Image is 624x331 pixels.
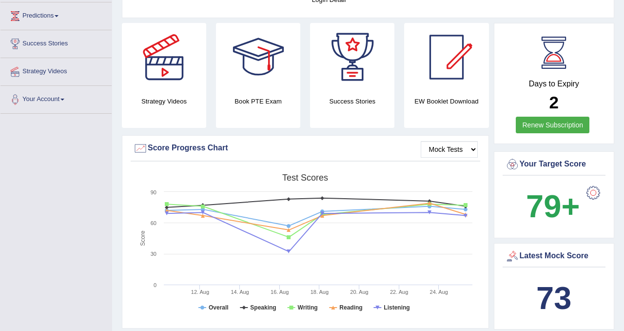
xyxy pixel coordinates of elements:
[549,93,559,112] b: 2
[526,188,580,224] b: 79+
[0,86,112,110] a: Your Account
[404,96,488,106] h4: EW Booklet Download
[0,58,112,83] a: Strategy Videos
[505,80,604,88] h4: Days to Expiry
[154,282,156,288] text: 0
[216,96,300,106] h4: Book PTE Exam
[151,251,156,257] text: 30
[0,2,112,27] a: Predictions
[390,289,408,295] tspan: 22. Aug
[505,249,604,264] div: Latest Mock Score
[133,141,478,156] div: Score Progress Chart
[339,304,362,311] tspan: Reading
[151,220,156,226] text: 60
[536,280,571,316] b: 73
[271,289,289,295] tspan: 16. Aug
[505,157,604,172] div: Your Target Score
[250,304,276,311] tspan: Speaking
[298,304,318,311] tspan: Writing
[430,289,448,295] tspan: 24. Aug
[384,304,409,311] tspan: Listening
[350,289,368,295] tspan: 20. Aug
[191,289,209,295] tspan: 12. Aug
[0,30,112,55] a: Success Stories
[209,304,229,311] tspan: Overall
[311,289,329,295] tspan: 18. Aug
[231,289,249,295] tspan: 14. Aug
[151,189,156,195] text: 90
[282,173,328,183] tspan: Test scores
[139,230,146,246] tspan: Score
[122,96,206,106] h4: Strategy Videos
[310,96,394,106] h4: Success Stories
[516,117,589,133] a: Renew Subscription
